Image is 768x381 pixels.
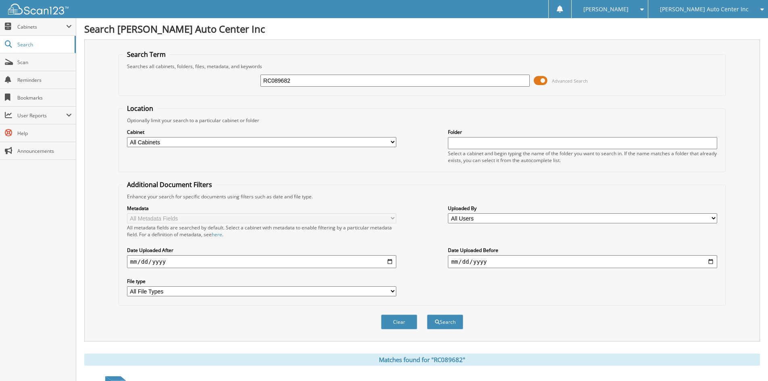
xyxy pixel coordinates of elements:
input: start [127,255,396,268]
div: All metadata fields are searched by default. Select a cabinet with metadata to enable filtering b... [127,224,396,238]
legend: Location [123,104,157,113]
span: Bookmarks [17,94,72,101]
span: [PERSON_NAME] [583,7,629,12]
div: Searches all cabinets, folders, files, metadata, and keywords [123,63,721,70]
button: Search [427,314,463,329]
div: Select a cabinet and begin typing the name of the folder you want to search in. If the name match... [448,150,717,164]
label: Date Uploaded After [127,247,396,254]
span: Advanced Search [552,78,588,84]
img: scan123-logo-white.svg [8,4,69,15]
label: Uploaded By [448,205,717,212]
div: Optionally limit your search to a particular cabinet or folder [123,117,721,124]
label: Date Uploaded Before [448,247,717,254]
span: Reminders [17,77,72,83]
label: File type [127,278,396,285]
input: end [448,255,717,268]
h1: Search [PERSON_NAME] Auto Center Inc [84,22,760,35]
div: Matches found for "RC089682" [84,354,760,366]
a: here [212,231,222,238]
span: Help [17,130,72,137]
div: Enhance your search for specific documents using filters such as date and file type. [123,193,721,200]
label: Folder [448,129,717,135]
label: Metadata [127,205,396,212]
span: Cabinets [17,23,66,30]
label: Cabinet [127,129,396,135]
span: Announcements [17,148,72,154]
button: Clear [381,314,417,329]
span: User Reports [17,112,66,119]
legend: Search Term [123,50,170,59]
legend: Additional Document Filters [123,180,216,189]
span: [PERSON_NAME] Auto Center Inc [660,7,749,12]
span: Search [17,41,71,48]
span: Scan [17,59,72,66]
